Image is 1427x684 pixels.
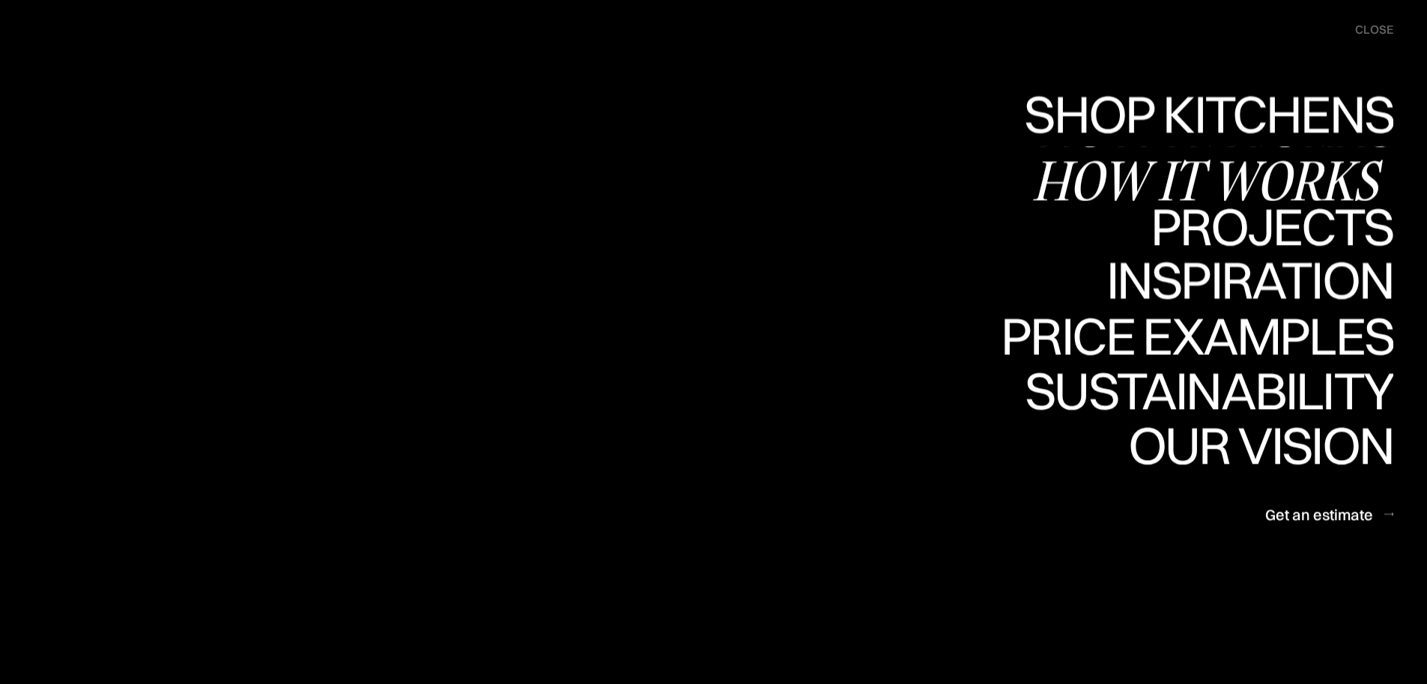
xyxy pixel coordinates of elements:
[1355,22,1393,38] div: close
[1115,419,1393,473] a: Our visionOur vision
[1001,363,1393,415] div: Price examples
[1085,254,1393,306] div: Inspiration
[1085,306,1393,359] div: Inspiration
[1151,252,1393,305] div: Projects
[1265,496,1393,533] a: Get an estimate
[1085,255,1393,310] a: InspirationInspiration
[1001,310,1393,363] div: Price examples
[1115,471,1393,524] div: Our vision
[1017,88,1393,140] div: Shop Kitchens
[1012,364,1393,417] div: Sustainability
[1012,364,1393,419] a: SustainabilitySustainability
[1017,91,1393,146] a: Shop KitchensShop Kitchens
[1032,154,1393,206] div: How it works
[1017,140,1393,193] div: Shop Kitchens
[1012,417,1393,469] div: Sustainability
[1340,15,1393,45] div: menu
[1032,146,1393,201] a: How it worksHow it works
[1151,201,1393,255] a: ProjectsProjects
[1151,200,1393,252] div: Projects
[1001,310,1393,365] a: Price examplesPrice examples
[1265,504,1373,524] div: Get an estimate
[1115,419,1393,471] div: Our vision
